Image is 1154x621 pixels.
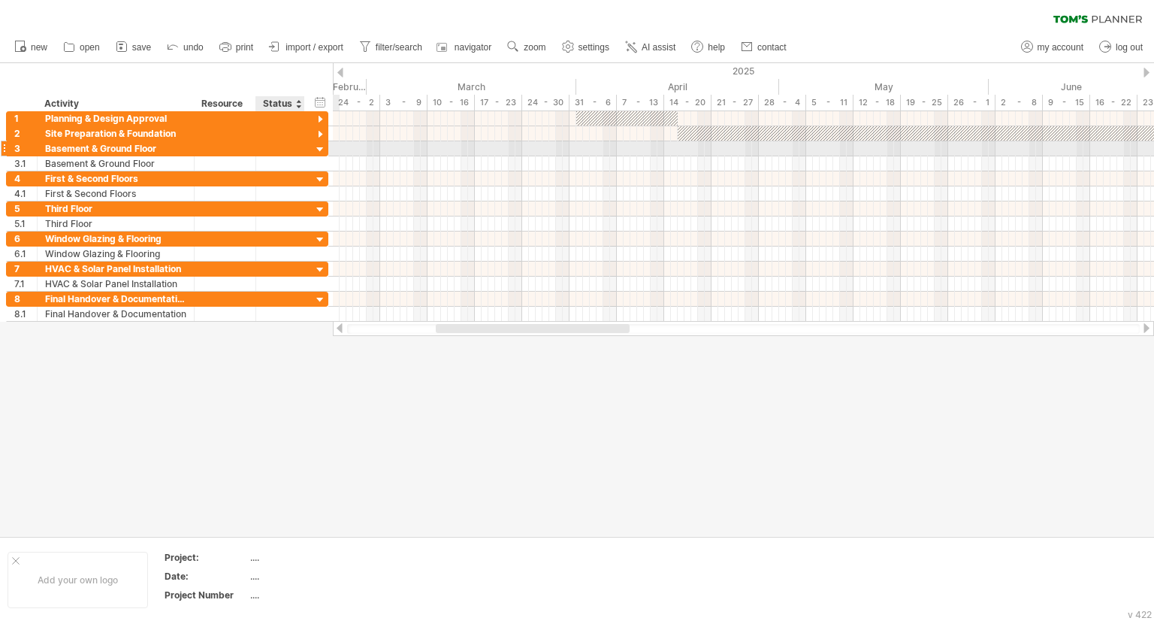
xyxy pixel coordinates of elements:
div: 7 - 13 [617,95,664,111]
a: new [11,38,52,57]
div: Add your own logo [8,552,148,608]
div: 26 - 1 [948,95,995,111]
span: new [31,42,47,53]
div: 3 - 9 [380,95,427,111]
span: print [236,42,253,53]
a: undo [163,38,208,57]
div: 5 [14,201,37,216]
div: 7.1 [14,277,37,291]
div: 10 - 16 [427,95,475,111]
div: 19 - 25 [901,95,948,111]
div: 9 - 15 [1043,95,1090,111]
a: contact [737,38,791,57]
a: print [216,38,258,57]
div: 2 [14,126,37,141]
div: Site Preparation & Foundation [45,126,186,141]
div: HVAC & Solar Panel Installation [45,262,186,276]
div: Final Handover & Documentation [45,307,186,321]
div: 24 - 30 [522,95,569,111]
div: 31 - 6 [569,95,617,111]
div: Project Number [165,589,247,601]
a: open [59,38,104,57]
div: Window Glazing & Flooring [45,247,186,261]
div: First & Second Floors [45,186,186,201]
span: open [80,42,100,53]
div: Planning & Design Approval [45,111,186,126]
span: contact [757,42,787,53]
div: 16 - 22 [1090,95,1137,111]
span: import / export [285,42,343,53]
div: Basement & Ground Floor [45,141,186,156]
div: .... [250,551,376,564]
a: help [687,38,730,57]
div: 7 [14,262,37,276]
a: settings [558,38,614,57]
div: 2 - 8 [995,95,1043,111]
div: .... [250,570,376,583]
div: May 2025 [779,79,989,95]
span: help [708,42,725,53]
a: zoom [503,38,550,57]
div: 17 - 23 [475,95,522,111]
div: .... [250,589,376,601]
a: my account [1017,38,1088,57]
a: filter/search [355,38,427,57]
span: log out [1116,42,1143,53]
div: 28 - 4 [759,95,806,111]
div: 1 [14,111,37,126]
a: log out [1095,38,1147,57]
div: Third Floor [45,217,186,231]
div: 3.1 [14,156,37,171]
div: 3 [14,141,37,156]
div: April 2025 [576,79,779,95]
div: 14 - 20 [664,95,711,111]
div: 24 - 2 [333,95,380,111]
div: 21 - 27 [711,95,759,111]
div: Date: [165,570,247,583]
div: Basement & Ground Floor [45,156,186,171]
a: AI assist [621,38,680,57]
div: Resource [201,96,247,111]
div: Third Floor [45,201,186,216]
div: 6.1 [14,247,37,261]
div: Window Glazing & Flooring [45,232,186,246]
div: HVAC & Solar Panel Installation [45,277,186,291]
div: 5.1 [14,217,37,231]
div: Project: [165,551,247,564]
span: my account [1038,42,1083,53]
a: save [112,38,156,57]
a: import / export [265,38,348,57]
span: save [132,42,151,53]
div: 4 [14,171,37,186]
span: navigator [455,42,491,53]
div: 12 - 18 [853,95,901,111]
span: zoom [524,42,545,53]
div: 5 - 11 [806,95,853,111]
div: Status [263,96,296,111]
span: settings [579,42,609,53]
span: filter/search [376,42,422,53]
div: Final Handover & Documentation [45,292,186,306]
div: 8.1 [14,307,37,321]
div: v 422 [1128,609,1152,620]
div: 4.1 [14,186,37,201]
span: AI assist [642,42,675,53]
div: 8 [14,292,37,306]
span: undo [183,42,204,53]
div: First & Second Floors [45,171,186,186]
div: March 2025 [367,79,576,95]
div: 6 [14,232,37,246]
div: Activity [44,96,186,111]
a: navigator [434,38,496,57]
